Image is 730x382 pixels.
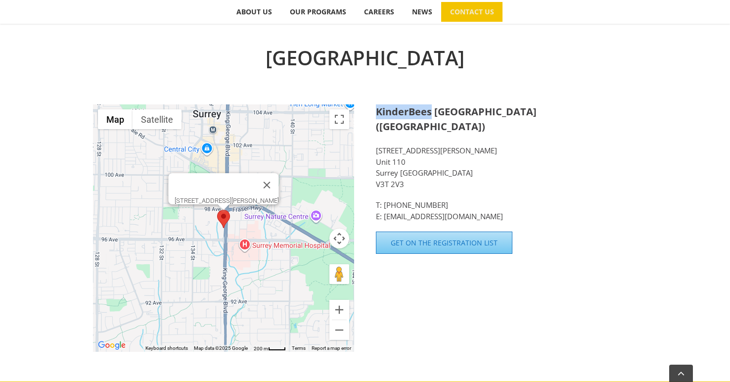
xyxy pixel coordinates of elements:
p: [STREET_ADDRESS][PERSON_NAME] Unit 110 Surrey [GEOGRAPHIC_DATA] V3T 2V3 [376,145,637,190]
span: NEWS [412,8,432,15]
button: Keyboard shortcuts [145,345,188,352]
a: Terms [292,345,306,351]
strong: KinderBees [GEOGRAPHIC_DATA] ([GEOGRAPHIC_DATA]) [376,105,537,133]
a: Open this area in Google Maps (opens a new window) [95,339,128,352]
button: Drag Pegman onto the map to open Street View [329,264,349,284]
a: OUR PROGRAMS [281,2,355,22]
a: E: [EMAIL_ADDRESS][DOMAIN_NAME] [376,211,503,221]
button: Map camera controls [329,229,349,248]
img: Google [95,339,128,352]
a: CAREERS [355,2,403,22]
span: Get on the Registration List [391,239,498,247]
a: NEWS [403,2,441,22]
span: CAREERS [364,8,394,15]
span: ABOUT US [236,8,272,15]
button: Map Scale: 200 m per 32 pixels [251,345,289,352]
a: Report a map error [312,345,351,351]
div: [STREET_ADDRESS][PERSON_NAME] [175,197,279,204]
a: CONTACT US [441,2,502,22]
a: ABOUT US [228,2,280,22]
span: 200 m [254,346,268,351]
button: Show satellite imagery [133,109,182,129]
span: Map data ©2025 Google [194,345,248,351]
span: CONTACT US [450,8,494,15]
button: Zoom out [329,320,349,340]
a: T: [PHONE_NUMBER] [376,200,448,210]
a: Get on the Registration List [376,232,512,254]
button: Close [255,173,279,197]
button: Toggle fullscreen view [329,109,349,129]
h2: [GEOGRAPHIC_DATA] [93,43,637,73]
button: Show street map [98,109,133,129]
span: OUR PROGRAMS [290,8,346,15]
button: Zoom in [329,300,349,320]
